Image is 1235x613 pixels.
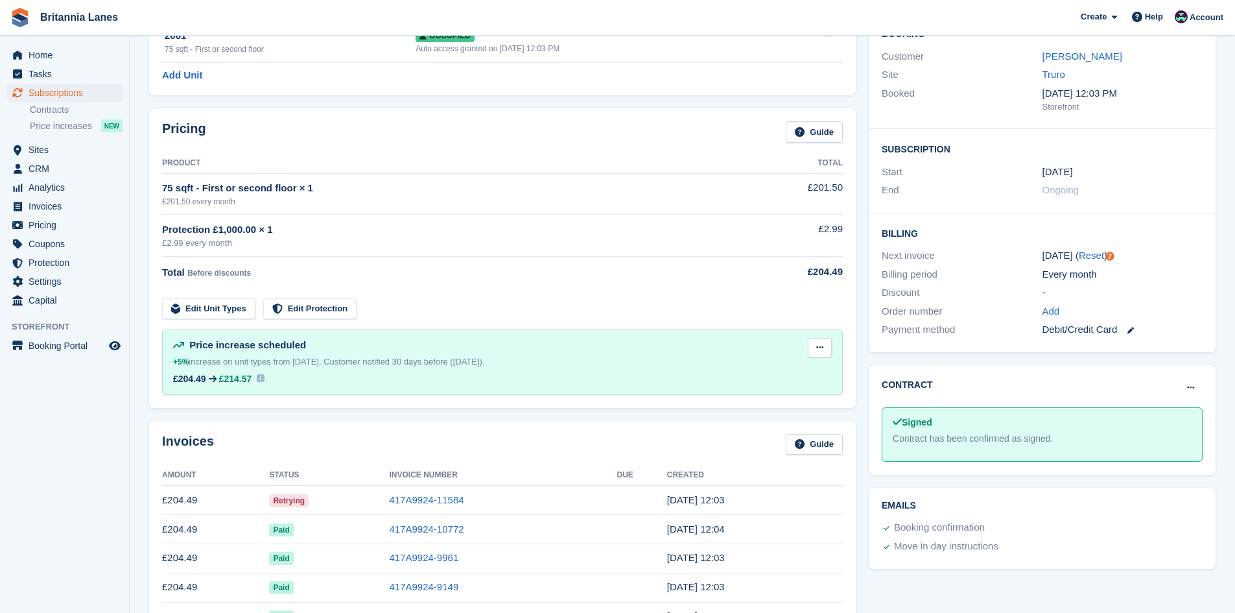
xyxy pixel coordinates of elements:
th: Invoice Number [389,465,617,486]
span: Protection [29,254,106,272]
div: Protection £1,000.00 × 1 [162,222,738,237]
div: Storefront [1042,101,1203,114]
div: Booking confirmation [894,520,985,536]
h2: Billing [882,226,1203,239]
span: Analytics [29,178,106,197]
a: Price increases NEW [30,119,123,133]
th: Total [738,153,843,174]
span: Paid [269,523,293,536]
span: Price increases [30,120,92,132]
span: Occupied [416,29,474,42]
div: Every month [1042,267,1203,282]
div: Next invoice [882,248,1042,263]
div: 75 sqft - First or second floor × 1 [162,181,738,196]
div: £201.50 every month [162,196,738,208]
a: Add [1042,304,1060,319]
div: Booked [882,86,1042,114]
a: Preview store [107,338,123,354]
a: Reset [1079,250,1104,261]
div: Billing period [882,267,1042,282]
span: Paid [269,552,293,565]
span: increase on unit types from [DATE]. [173,357,322,367]
a: menu [6,141,123,159]
a: menu [6,216,123,234]
span: Sites [29,141,106,159]
span: Invoices [29,197,106,215]
span: Customer notified 30 days before ([DATE]). [323,357,484,367]
span: Ongoing [1042,184,1079,195]
div: Move in day instructions [894,539,998,555]
a: 417A9924-9149 [389,581,458,592]
a: Guide [786,434,843,455]
div: Customer [882,49,1042,64]
div: Start [882,165,1042,180]
a: menu [6,272,123,291]
span: Home [29,46,106,64]
td: £204.49 [162,573,269,602]
td: £2.99 [738,215,843,257]
div: 2061 [165,29,416,43]
div: Payment method [882,322,1042,337]
span: Total [162,267,185,278]
span: Before discounts [187,269,251,278]
div: £204.49 [173,374,206,384]
a: menu [6,84,123,102]
h2: Subscription [882,142,1203,155]
span: Price increase scheduled [189,339,306,350]
span: Storefront [12,320,129,333]
div: Debit/Credit Card [1042,322,1203,337]
div: +5% [173,355,189,368]
a: Contracts [30,104,123,116]
h2: Emails [882,501,1203,511]
span: Help [1145,10,1163,23]
a: Guide [786,121,843,143]
img: Kirsty Miles [1175,10,1188,23]
span: Booking Portal [29,337,106,355]
a: 417A9924-11584 [389,494,464,505]
span: £214.57 [219,374,252,384]
a: menu [6,46,123,64]
span: Settings [29,272,106,291]
a: 417A9924-10772 [389,523,464,535]
a: Britannia Lanes [35,6,123,28]
th: Due [617,465,666,486]
div: £204.49 [738,265,843,280]
div: - [1042,285,1203,300]
a: menu [6,178,123,197]
h2: Contract [882,378,933,392]
td: £204.49 [162,515,269,544]
h2: Pricing [162,121,206,143]
div: Signed [893,416,1192,429]
a: menu [6,235,123,253]
div: Site [882,67,1042,82]
img: stora-icon-8386f47178a22dfd0bd8f6a31ec36ba5ce8667c1dd55bd0f319d3a0aa187defe.svg [10,8,30,27]
div: [DATE] ( ) [1042,248,1203,263]
div: 75 sqft - First or second floor [165,43,416,55]
a: Truro [1042,69,1065,80]
a: Edit Protection [263,298,357,320]
a: [PERSON_NAME] [1042,51,1122,62]
td: £204.49 [162,486,269,515]
a: Edit Unit Types [162,298,255,320]
time: 2025-07-17 11:03:03 UTC [667,552,725,563]
a: 417A9924-9961 [389,552,458,563]
span: Tasks [29,65,106,83]
th: Amount [162,465,269,486]
div: £2.99 every month [162,237,738,250]
img: icon-info-931a05b42745ab749e9cb3f8fd5492de83d1ef71f8849c2817883450ef4d471b.svg [257,374,265,382]
a: Add Unit [162,68,202,83]
div: Discount [882,285,1042,300]
span: Retrying [269,494,309,507]
div: End [882,183,1042,198]
a: menu [6,337,123,355]
a: menu [6,291,123,309]
span: Capital [29,291,106,309]
a: menu [6,197,123,215]
td: £204.49 [162,544,269,573]
span: Create [1081,10,1107,23]
div: [DATE] 12:03 PM [1042,86,1203,101]
time: 2025-06-17 11:03:02 UTC [667,581,725,592]
span: Subscriptions [29,84,106,102]
td: £201.50 [738,173,843,214]
span: Pricing [29,216,106,234]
